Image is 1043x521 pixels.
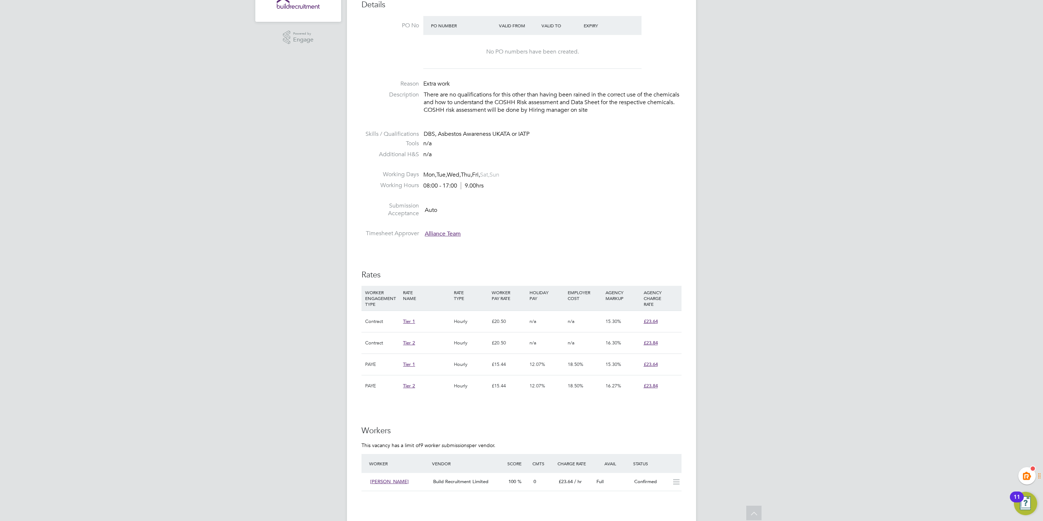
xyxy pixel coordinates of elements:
[361,230,419,237] label: Timesheet Approver
[363,375,401,396] div: PAYE
[361,22,419,29] label: PO No
[424,91,682,114] p: There are no qualifications for this other than having been rained in the correct use of the chem...
[1014,492,1037,515] button: Open Resource Center, 11 new notifications
[490,286,528,305] div: WORKER PAY RATE
[423,151,432,158] span: n/a
[423,80,450,87] span: Extra work
[582,19,624,32] div: Expiry
[425,230,461,237] span: Alliance Team
[594,457,631,470] div: Avail
[606,361,621,367] span: 15.30%
[361,171,419,178] label: Working Days
[540,19,582,32] div: Valid To
[452,311,490,332] div: Hourly
[293,31,313,37] span: Powered by
[528,286,566,305] div: HOLIDAY PAY
[452,332,490,354] div: Hourly
[420,442,469,449] em: 9 worker submissions
[631,457,682,470] div: Status
[530,383,545,389] span: 12.07%
[423,171,436,178] span: Mon,
[363,311,401,332] div: Contract
[283,31,314,44] a: Powered byEngage
[642,286,680,311] div: AGENCY CHARGE RATE
[403,383,415,389] span: Tier 2
[403,361,415,367] span: Tier 1
[568,383,583,389] span: 18.50%
[403,340,415,346] span: Tier 2
[447,171,461,178] span: Wed,
[461,171,472,178] span: Thu,
[631,476,669,488] div: Confirmed
[566,286,604,305] div: EMPLOYER COST
[489,171,499,178] span: Sun
[361,442,682,449] p: This vacancy has a limit of per vendor.
[534,478,536,485] span: 0
[361,426,682,436] h3: Workers
[425,206,437,213] span: Auto
[530,340,536,346] span: n/a
[361,91,419,99] label: Description
[480,171,489,178] span: Sat,
[490,375,528,396] div: £15.44
[559,478,573,485] span: £23.64
[423,140,432,147] span: n/a
[505,457,531,470] div: Score
[606,383,621,389] span: 16.27%
[531,457,556,470] div: Cmts
[568,361,583,367] span: 18.50%
[429,19,497,32] div: PO Number
[436,171,447,178] span: Tue,
[530,361,545,367] span: 12.07%
[367,457,430,470] div: Worker
[363,286,401,311] div: WORKER ENGAGEMENT TYPE
[530,318,536,324] span: n/a
[433,478,488,485] span: Build Recruitment Limited
[430,457,505,470] div: Vendor
[401,286,452,305] div: RATE NAME
[472,171,480,178] span: Fri,
[490,354,528,375] div: £15.44
[606,340,621,346] span: 16.30%
[423,182,484,190] div: 08:00 - 17:00
[431,48,634,56] div: No PO numbers have been created.
[606,318,621,324] span: 15.30%
[644,340,658,346] span: £23.84
[508,478,516,485] span: 100
[452,375,490,396] div: Hourly
[644,383,658,389] span: £23.84
[452,354,490,375] div: Hourly
[361,182,419,189] label: Working Hours
[363,354,401,375] div: PAYE
[452,286,490,305] div: RATE TYPE
[361,80,419,88] label: Reason
[644,361,658,367] span: £23.64
[424,130,682,138] div: DBS, Asbestos Awareness UKATA or IATP
[497,19,540,32] div: Valid From
[361,202,419,217] label: Submission Acceptance
[604,286,642,305] div: AGENCY MARKUP
[568,318,575,324] span: n/a
[644,318,658,324] span: £23.64
[1014,497,1020,506] div: 11
[293,37,313,43] span: Engage
[370,478,409,485] span: [PERSON_NAME]
[490,332,528,354] div: £20.50
[361,270,682,280] h3: Rates
[596,478,604,485] span: Full
[461,182,484,189] span: 9.00hrs
[361,140,419,147] label: Tools
[556,457,594,470] div: Charge Rate
[568,340,575,346] span: n/a
[403,318,415,324] span: Tier 1
[574,478,582,485] span: / hr
[361,130,419,138] label: Skills / Qualifications
[490,311,528,332] div: £20.50
[363,332,401,354] div: Contract
[361,151,419,158] label: Additional H&S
